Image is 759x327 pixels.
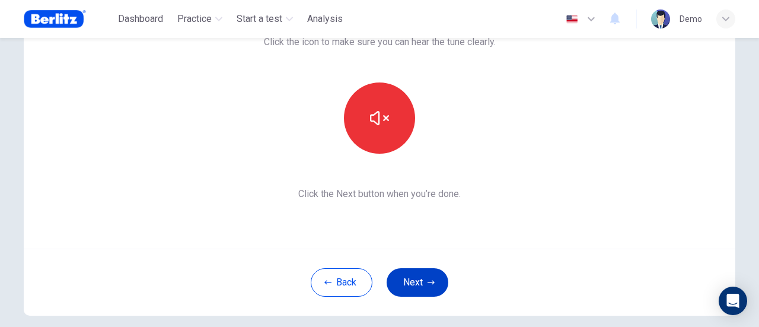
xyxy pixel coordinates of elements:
[177,12,212,26] span: Practice
[719,287,747,315] div: Open Intercom Messenger
[311,268,372,297] button: Back
[173,8,227,30] button: Practice
[565,15,579,24] img: en
[237,12,282,26] span: Start a test
[307,12,343,26] span: Analysis
[387,268,448,297] button: Next
[680,12,702,26] div: Demo
[118,12,163,26] span: Dashboard
[264,35,496,49] span: Click the icon to make sure you can hear the tune clearly.
[651,9,670,28] img: Profile picture
[302,8,347,30] div: You need a license to access this content
[232,8,298,30] button: Start a test
[113,8,168,30] button: Dashboard
[264,187,496,201] span: Click the Next button when you’re done.
[302,8,347,30] button: Analysis
[24,7,113,31] a: Berlitz Brasil logo
[24,7,86,31] img: Berlitz Brasil logo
